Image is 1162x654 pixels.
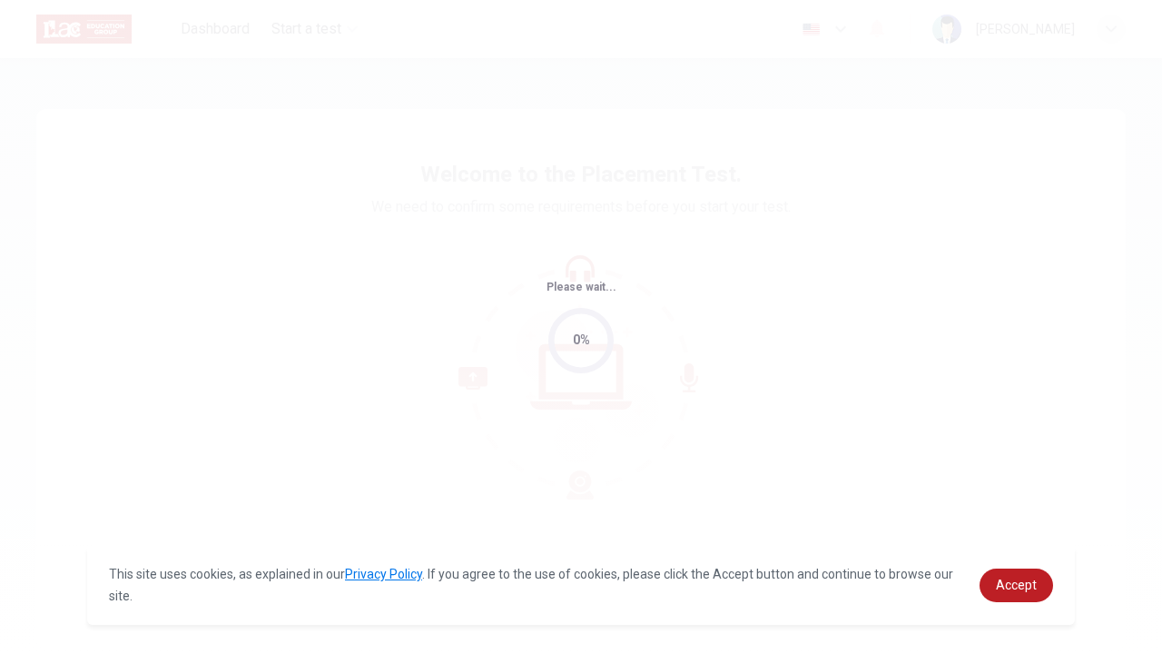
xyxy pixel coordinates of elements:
span: Accept [996,578,1037,592]
a: 关闭cookie消息 [980,569,1053,602]
a: Privacy Policy [345,567,422,581]
div: 饼干同意 [87,545,1075,625]
span: Please wait... [547,281,616,293]
div: 0% [573,330,590,351]
span: This site uses cookies, as explained in our . If you agree to the use of cookies, please click th... [109,567,953,603]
